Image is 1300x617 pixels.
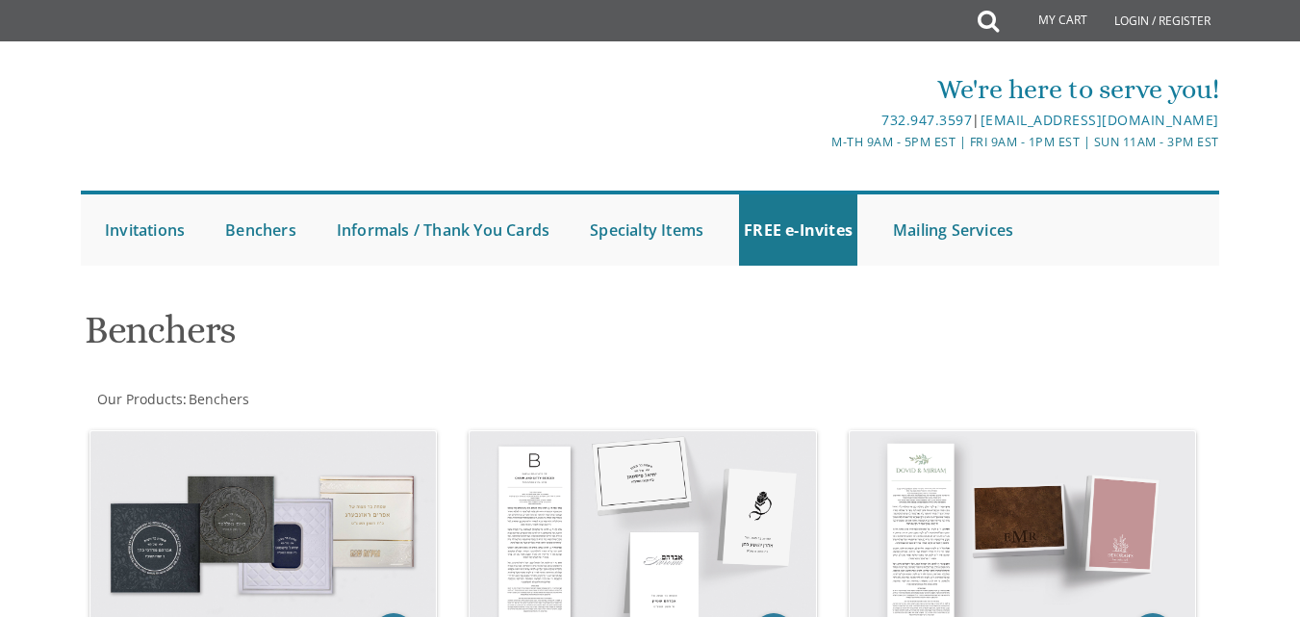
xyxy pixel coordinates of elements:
a: Benchers [187,390,249,408]
a: Benchers [220,194,301,266]
a: FREE e-Invites [739,194,857,266]
a: My Cart [997,2,1101,40]
a: Mailing Services [888,194,1018,266]
a: [EMAIL_ADDRESS][DOMAIN_NAME] [981,111,1219,129]
span: Benchers [189,390,249,408]
h1: Benchers [85,309,829,366]
a: 732.947.3597 [881,111,972,129]
div: M-Th 9am - 5pm EST | Fri 9am - 1pm EST | Sun 11am - 3pm EST [461,132,1219,152]
a: Our Products [95,390,183,408]
div: We're here to serve you! [461,70,1219,109]
a: Invitations [100,194,190,266]
a: Informals / Thank You Cards [332,194,554,266]
div: | [461,109,1219,132]
a: Specialty Items [585,194,708,266]
div: : [81,390,650,409]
